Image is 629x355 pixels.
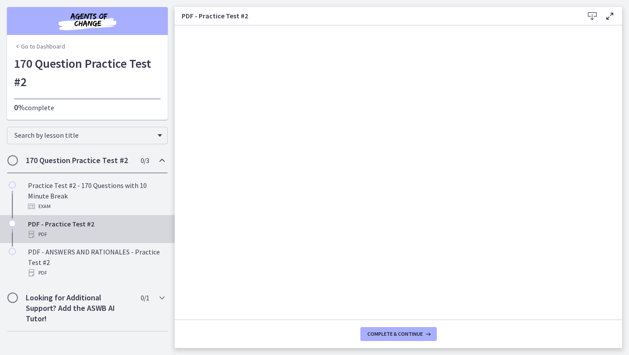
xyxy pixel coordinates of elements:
a: Go to Dashboard [14,42,65,51]
p: complete [14,102,161,113]
span: Search by lesson title [14,131,153,139]
div: Practice Test #2 - 170 Questions with 10 Minute Break [28,180,164,212]
div: PDF [28,229,164,240]
div: Search by lesson title [7,127,168,144]
span: 0% [14,102,25,112]
div: Exam [28,201,164,212]
h1: 170 Question Practice Test #2 [14,54,161,91]
img: Agents of Change [35,10,140,31]
span: 0 / 1 [141,292,149,303]
h3: PDF - Practice Test #2 [182,10,570,21]
h2: 170 Question Practice Test #2 [26,155,132,166]
button: Complete & continue [360,327,437,341]
span: Complete & continue [367,331,423,338]
div: PDF - Practice Test #2 [28,219,164,240]
h2: Looking for Additional Support? Add the ASWB AI Tutor! [26,292,132,324]
div: PDF [28,268,164,278]
div: PDF - ANSWERS AND RATIONALES - Practice Test #2 [28,247,164,278]
span: 0 / 3 [141,155,149,166]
